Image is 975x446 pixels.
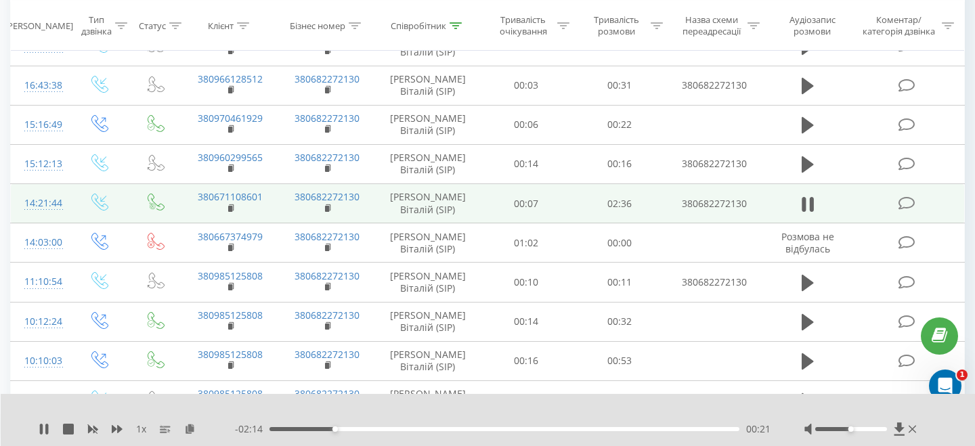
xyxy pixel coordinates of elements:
a: 380985125808 [198,269,263,282]
td: 00:07 [480,184,573,223]
td: [PERSON_NAME] Віталій (SIP) [376,381,480,421]
div: Тривалість очікування [492,14,555,37]
td: 380682272130 [666,263,763,302]
div: Клієнт [208,20,234,31]
a: 380667374979 [198,230,263,243]
a: 380682272130 [295,348,360,361]
div: Аудіозапис розмови [775,14,849,37]
a: 380682272130 [295,72,360,85]
td: [PERSON_NAME] Віталій (SIP) [376,302,480,341]
a: 380682272130 [295,151,360,164]
div: 10:10:03 [24,348,57,374]
td: 380682272130 [666,381,763,421]
td: [PERSON_NAME] Віталій (SIP) [376,105,480,144]
a: 380682272130 [295,190,360,203]
a: 380966128512 [198,72,263,85]
td: 00:53 [573,341,666,380]
td: 00:10 [480,263,573,302]
td: 380682272130 [666,184,763,223]
a: 380985125808 [198,387,263,400]
td: 00:22 [573,105,666,144]
a: 380682272130 [295,112,360,125]
td: [PERSON_NAME] Віталій (SIP) [376,223,480,263]
div: 14:03:00 [24,229,57,256]
span: 1 [957,370,968,380]
td: 01:02 [480,223,573,263]
div: Співробітник [391,20,446,31]
td: 00:14 [480,144,573,183]
div: 15:16:49 [24,112,57,138]
td: [PERSON_NAME] Віталій (SIP) [376,184,480,223]
td: 02:36 [573,184,666,223]
td: [PERSON_NAME] Віталій (SIP) [376,341,480,380]
td: 00:31 [573,66,666,105]
a: 380682272130 [295,230,360,243]
span: - 02:14 [235,422,269,436]
td: 380682272130 [666,144,763,183]
td: 00:14 [480,302,573,341]
td: [PERSON_NAME] Віталій (SIP) [376,263,480,302]
td: 00:08 [573,381,666,421]
td: 00:16 [480,341,573,380]
a: 380682272130 [295,387,360,400]
a: 380671108601 [198,190,263,203]
div: 10:04:31 [24,387,57,414]
td: 00:06 [480,105,573,144]
div: Тип дзвінка [81,14,112,37]
div: Статус [139,20,166,31]
td: [PERSON_NAME] Віталій (SIP) [376,66,480,105]
div: Бізнес номер [290,20,345,31]
div: Accessibility label [332,426,338,432]
td: 00:11 [480,381,573,421]
div: 16:43:38 [24,72,57,99]
a: 380960299565 [198,151,263,164]
div: 14:21:44 [24,190,57,217]
div: 10:12:24 [24,309,57,335]
div: Тривалість розмови [585,14,647,37]
div: Назва схеми переадресації [678,14,744,37]
div: Accessibility label [848,426,854,432]
div: 11:10:54 [24,269,57,295]
a: 380970461929 [198,112,263,125]
div: [PERSON_NAME] [5,20,73,31]
a: 380985125808 [198,348,263,361]
iframe: Intercom live chat [929,370,961,402]
a: 380682272130 [295,309,360,321]
td: 00:03 [480,66,573,105]
td: 00:16 [573,144,666,183]
td: 00:11 [573,263,666,302]
div: 15:12:13 [24,151,57,177]
td: 380682272130 [666,66,763,105]
td: [PERSON_NAME] Віталій (SIP) [376,144,480,183]
span: 1 x [136,422,146,436]
a: 380682272130 [295,269,360,282]
span: 00:21 [746,422,771,436]
div: Коментар/категорія дзвінка [859,14,938,37]
td: 00:00 [573,223,666,263]
a: 380985125808 [198,309,263,321]
span: Розмова не відбулась [781,230,834,255]
td: 00:32 [573,302,666,341]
